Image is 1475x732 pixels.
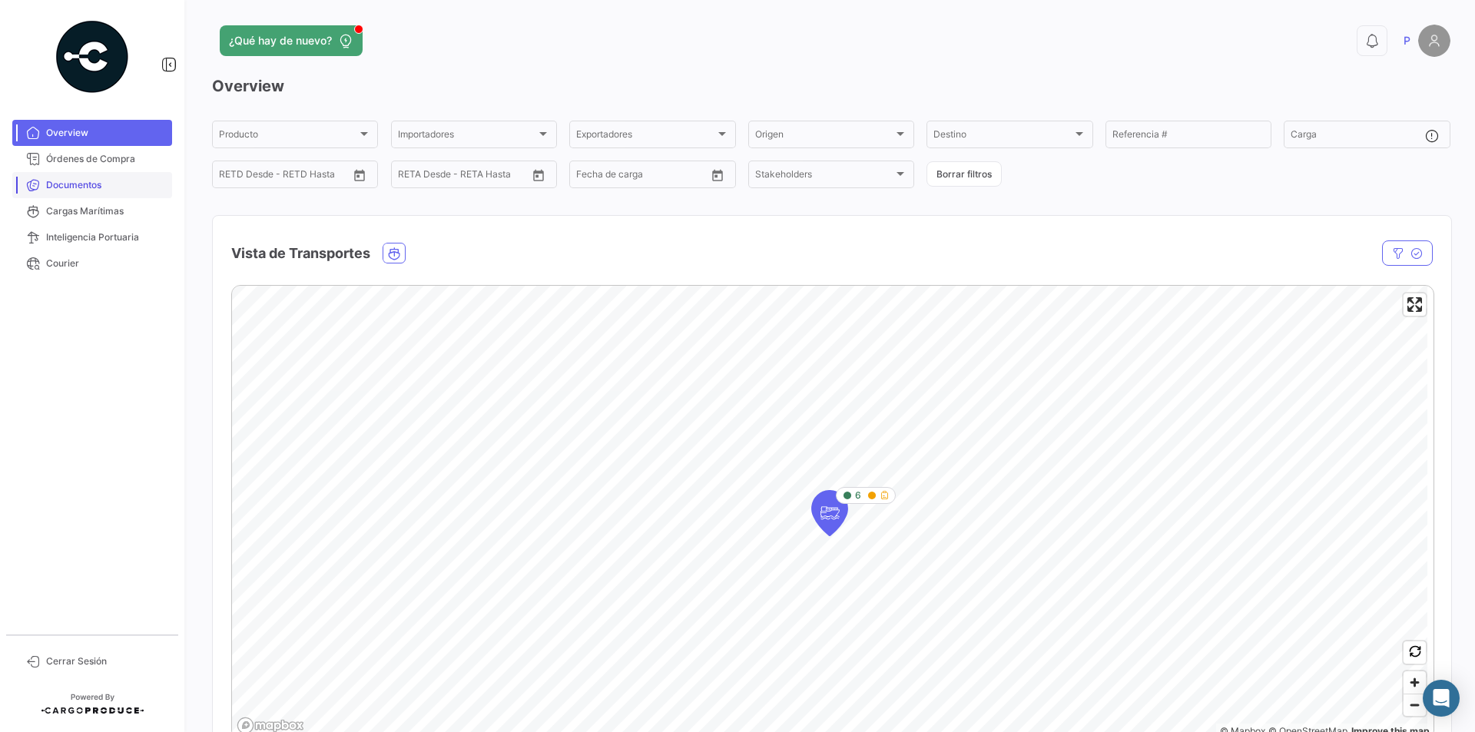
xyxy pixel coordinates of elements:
[755,131,893,142] span: Origen
[926,161,1002,187] button: Borrar filtros
[46,654,166,668] span: Cerrar Sesión
[46,230,166,244] span: Inteligencia Portuaria
[1418,25,1450,57] img: placeholder-user.png
[527,164,550,187] button: Open calendar
[54,18,131,95] img: powered-by.png
[1404,694,1426,716] button: Zoom out
[576,171,578,182] input: Desde
[12,224,172,250] a: Inteligencia Portuaria
[811,490,848,536] div: Map marker
[1404,33,1410,48] span: P
[933,131,1072,142] span: Destino
[576,131,714,142] span: Exportadores
[231,171,293,182] input: Hasta
[46,126,166,140] span: Overview
[12,120,172,146] a: Overview
[855,489,861,502] span: 6
[46,152,166,166] span: Órdenes de Compra
[410,171,472,182] input: Hasta
[383,243,405,263] button: Ocean
[231,243,370,264] h4: Vista de Transportes
[12,250,172,277] a: Courier
[398,131,536,142] span: Importadores
[220,25,363,56] button: ¿Qué hay de nuevo?
[229,33,332,48] span: ¿Qué hay de nuevo?
[348,164,371,187] button: Open calendar
[219,171,220,182] input: Desde
[46,204,166,218] span: Cargas Marítimas
[755,171,893,182] span: Stakeholders
[12,146,172,172] a: Órdenes de Compra
[398,171,399,182] input: Desde
[46,178,166,192] span: Documentos
[12,172,172,198] a: Documentos
[1423,680,1460,717] div: Abrir Intercom Messenger
[219,131,357,142] span: Producto
[1404,293,1426,316] button: Enter fullscreen
[706,164,729,187] button: Open calendar
[1404,671,1426,694] button: Zoom in
[46,257,166,270] span: Courier
[212,75,1450,97] h3: Overview
[588,171,650,182] input: Hasta
[12,198,172,224] a: Cargas Marítimas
